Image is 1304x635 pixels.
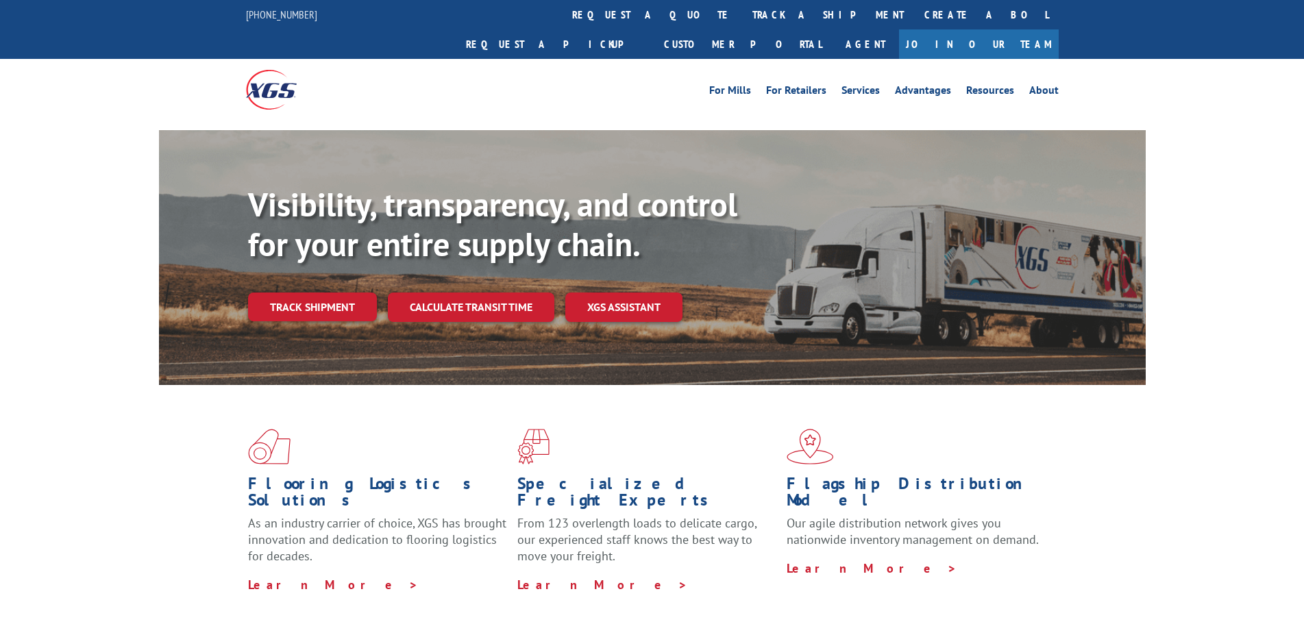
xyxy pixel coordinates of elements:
a: For Retailers [766,85,826,100]
a: Join Our Team [899,29,1059,59]
a: Customer Portal [654,29,832,59]
a: Calculate transit time [388,292,554,322]
a: Services [841,85,880,100]
h1: Flooring Logistics Solutions [248,475,507,515]
span: As an industry carrier of choice, XGS has brought innovation and dedication to flooring logistics... [248,515,506,564]
a: Advantages [895,85,951,100]
a: About [1029,85,1059,100]
a: Agent [832,29,899,59]
a: For Mills [709,85,751,100]
img: xgs-icon-total-supply-chain-intelligence-red [248,429,291,464]
a: Learn More > [517,577,688,593]
b: Visibility, transparency, and control for your entire supply chain. [248,183,737,265]
img: xgs-icon-focused-on-flooring-red [517,429,550,464]
h1: Flagship Distribution Model [787,475,1046,515]
p: From 123 overlength loads to delicate cargo, our experienced staff knows the best way to move you... [517,515,776,576]
img: xgs-icon-flagship-distribution-model-red [787,429,834,464]
a: [PHONE_NUMBER] [246,8,317,21]
a: Resources [966,85,1014,100]
a: Request a pickup [456,29,654,59]
a: Learn More > [787,560,957,576]
a: XGS ASSISTANT [565,292,682,322]
span: Our agile distribution network gives you nationwide inventory management on demand. [787,515,1039,547]
h1: Specialized Freight Experts [517,475,776,515]
a: Learn More > [248,577,419,593]
a: Track shipment [248,292,377,321]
